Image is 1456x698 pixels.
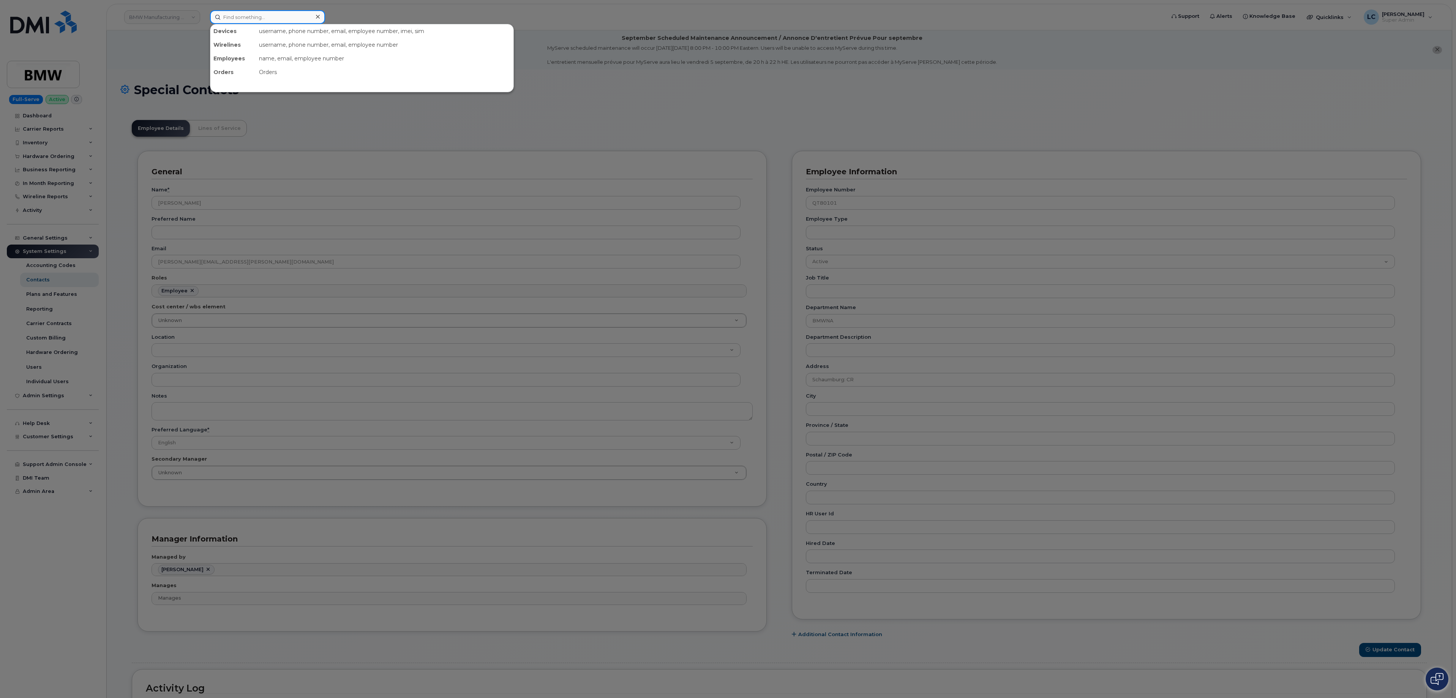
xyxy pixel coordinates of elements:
img: Open chat [1431,673,1443,685]
div: Orders [256,65,513,79]
div: name, email, employee number [256,52,513,65]
div: username, phone number, email, employee number [256,38,513,52]
div: Wirelines [210,38,256,52]
div: Orders [210,65,256,79]
div: Employees [210,52,256,65]
div: Devices [210,24,256,38]
div: username, phone number, email, employee number, imei, sim [256,24,513,38]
